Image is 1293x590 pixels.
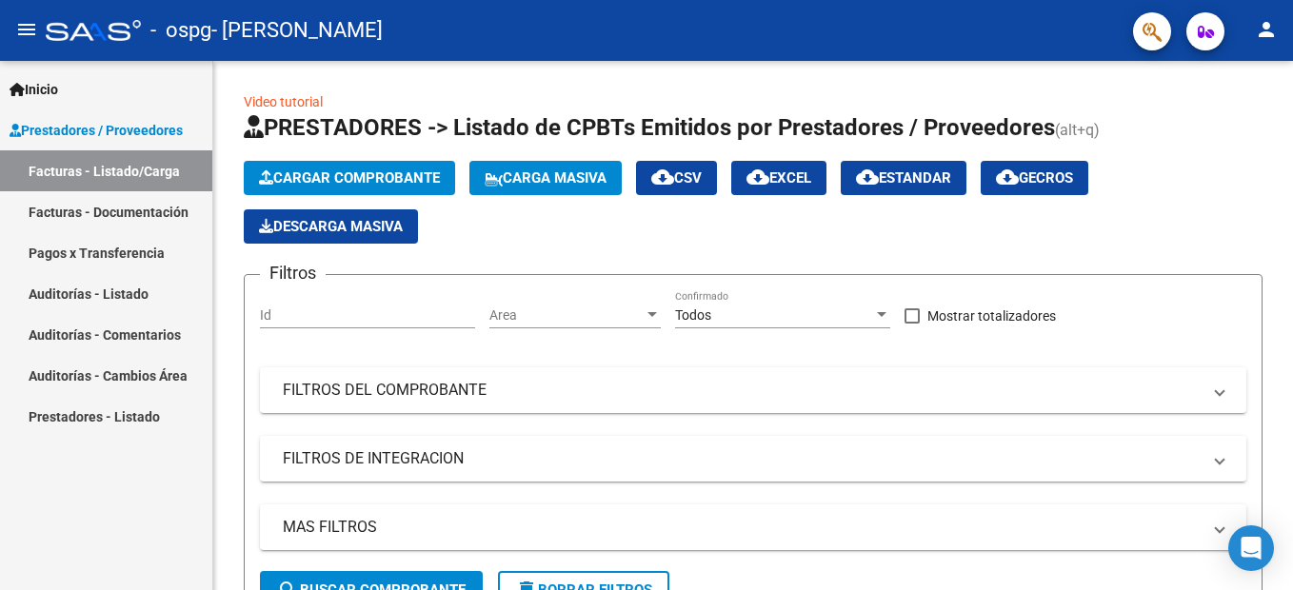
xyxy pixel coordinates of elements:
[856,169,951,187] span: Estandar
[651,166,674,188] mat-icon: cloud_download
[1228,525,1274,571] div: Open Intercom Messenger
[283,448,1201,469] mat-panel-title: FILTROS DE INTEGRACION
[651,169,702,187] span: CSV
[981,161,1088,195] button: Gecros
[259,169,440,187] span: Cargar Comprobante
[636,161,717,195] button: CSV
[150,10,211,51] span: - ospg
[841,161,966,195] button: Estandar
[927,305,1056,327] span: Mostrar totalizadores
[260,367,1246,413] mat-expansion-panel-header: FILTROS DEL COMPROBANTE
[244,161,455,195] button: Cargar Comprobante
[244,209,418,244] app-download-masive: Descarga masiva de comprobantes (adjuntos)
[10,120,183,141] span: Prestadores / Proveedores
[244,209,418,244] button: Descarga Masiva
[10,79,58,100] span: Inicio
[469,161,622,195] button: Carga Masiva
[1255,18,1278,41] mat-icon: person
[260,260,326,286] h3: Filtros
[15,18,38,41] mat-icon: menu
[283,517,1201,538] mat-panel-title: MAS FILTROS
[244,94,323,109] a: Video tutorial
[211,10,383,51] span: - [PERSON_NAME]
[856,166,879,188] mat-icon: cloud_download
[746,166,769,188] mat-icon: cloud_download
[259,218,403,235] span: Descarga Masiva
[244,114,1055,141] span: PRESTADORES -> Listado de CPBTs Emitidos por Prestadores / Proveedores
[260,436,1246,482] mat-expansion-panel-header: FILTROS DE INTEGRACION
[485,169,607,187] span: Carga Masiva
[489,307,644,324] span: Area
[1055,121,1100,139] span: (alt+q)
[675,307,711,323] span: Todos
[996,169,1073,187] span: Gecros
[731,161,826,195] button: EXCEL
[283,380,1201,401] mat-panel-title: FILTROS DEL COMPROBANTE
[746,169,811,187] span: EXCEL
[996,166,1019,188] mat-icon: cloud_download
[260,504,1246,550] mat-expansion-panel-header: MAS FILTROS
